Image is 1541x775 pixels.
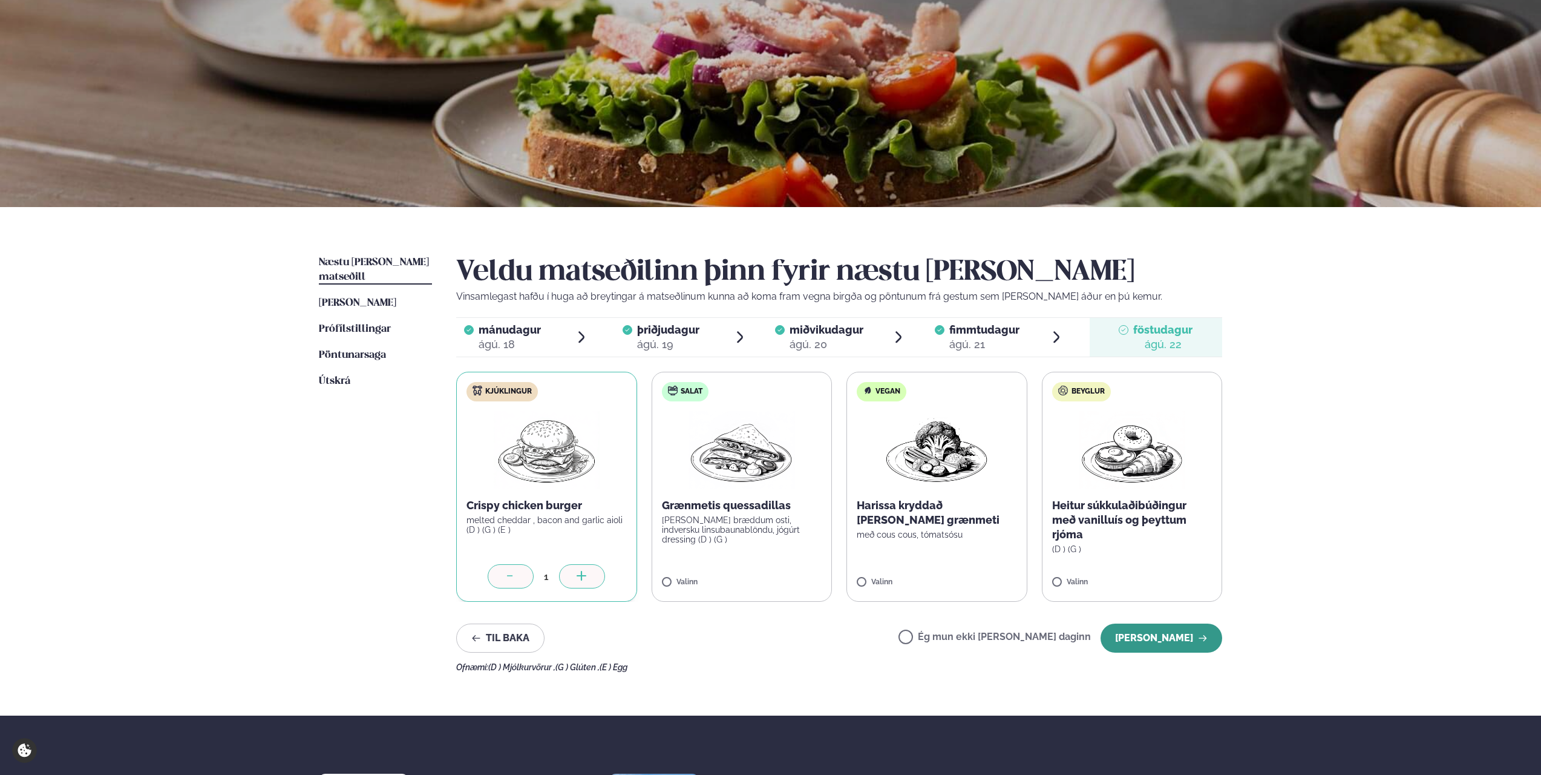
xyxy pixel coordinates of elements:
a: Prófílstillingar [319,322,391,337]
p: Heitur súkkulaðibúðingur með vanilluís og þeyttum rjóma [1052,498,1212,542]
span: Salat [681,387,702,397]
a: Pöntunarsaga [319,348,386,363]
p: Harissa kryddað [PERSON_NAME] grænmeti [857,498,1017,527]
a: Útskrá [319,374,350,389]
span: Beyglur [1072,387,1105,397]
span: föstudagur [1133,323,1193,336]
div: 1 [534,570,559,584]
p: Grænmetis quessadillas [662,498,822,513]
span: fimmtudagur [949,323,1019,336]
img: Quesadilla.png [689,411,795,489]
div: ágú. 20 [790,337,863,352]
span: Útskrá [319,376,350,386]
p: Crispy chicken burger [466,498,627,513]
span: Kjúklingur [485,387,532,397]
img: Croissant.png [1079,411,1185,489]
img: Hamburger.png [493,411,600,489]
img: Vegan.svg [863,386,872,395]
p: (D ) (G ) [1052,544,1212,554]
a: Cookie settings [12,738,37,763]
span: Næstu [PERSON_NAME] matseðill [319,257,429,282]
div: ágú. 19 [637,337,699,352]
p: Vinsamlegast hafðu í huga að breytingar á matseðlinum kunna að koma fram vegna birgða og pöntunum... [456,289,1222,304]
span: (D ) Mjólkurvörur , [488,662,555,672]
img: bagle-new-16px.svg [1058,386,1068,395]
a: Næstu [PERSON_NAME] matseðill [319,256,432,285]
img: chicken.svg [473,386,482,395]
div: Ofnæmi: [456,662,1222,672]
p: með cous cous, tómatsósu [857,530,1017,539]
span: miðvikudagur [790,323,863,336]
div: ágú. 18 [479,337,541,352]
img: salad.svg [668,386,678,395]
span: [PERSON_NAME] [319,298,396,308]
div: ágú. 22 [1133,337,1193,352]
span: Pöntunarsaga [319,350,386,360]
h2: Veldu matseðilinn þinn fyrir næstu [PERSON_NAME] [456,256,1222,289]
a: [PERSON_NAME] [319,296,396,311]
button: Til baka [456,624,545,653]
span: (E ) Egg [600,662,627,672]
span: þriðjudagur [637,323,699,336]
div: ágú. 21 [949,337,1019,352]
span: mánudagur [479,323,541,336]
p: [PERSON_NAME] bræddum osti, indversku linsubaunablöndu, jógúrt dressing (D ) (G ) [662,515,822,544]
span: Prófílstillingar [319,324,391,334]
span: Vegan [875,387,900,397]
img: Vegan.png [883,411,990,489]
span: (G ) Glúten , [555,662,600,672]
p: melted cheddar , bacon and garlic aioli (D ) (G ) (E ) [466,515,627,535]
button: [PERSON_NAME] [1101,624,1222,653]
